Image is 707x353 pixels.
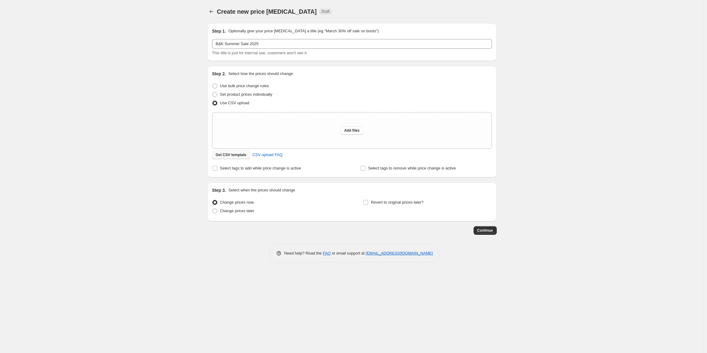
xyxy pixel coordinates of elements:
[220,101,249,105] span: Use CSV upload
[368,166,456,170] span: Select tags to remove while price change is active
[212,39,492,49] input: 30% off holiday sale
[212,71,226,77] h2: Step 2.
[228,28,378,34] p: Optionally give your price [MEDICAL_DATA] a title (eg "March 30% off sale on boots")
[212,28,226,34] h2: Step 1.
[344,128,360,133] span: Add files
[207,7,216,16] button: Price change jobs
[220,200,254,205] span: Change prices now
[284,251,323,255] span: Need help? Read the
[212,51,307,55] span: This title is just for internal use, customers won't see it
[323,251,331,255] a: FAQ
[220,92,272,97] span: Set product prices individually
[212,187,226,193] h2: Step 3.
[217,8,317,15] span: Create new price [MEDICAL_DATA]
[331,251,366,255] span: or email support at
[477,228,493,233] span: Continue
[249,150,286,160] a: CSV upload FAQ
[340,126,363,135] button: Add files
[220,166,301,170] span: Select tags to add while price change is active
[216,152,247,157] span: Get CSV template
[366,251,433,255] a: [EMAIL_ADDRESS][DOMAIN_NAME]
[228,187,295,193] p: Select when the prices should change
[252,152,282,158] span: CSV upload FAQ
[322,9,329,14] span: Draft
[474,226,497,235] button: Continue
[212,151,250,159] button: Get CSV template
[371,200,424,205] span: Revert to original prices later?
[228,71,293,77] p: Select how the prices should change
[220,209,254,213] span: Change prices later
[220,84,269,88] span: Use bulk price change rules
